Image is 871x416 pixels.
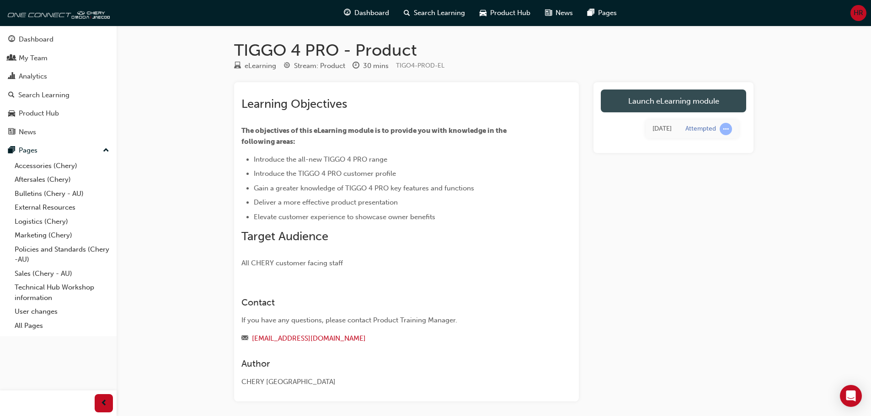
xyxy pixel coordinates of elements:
span: Dashboard [354,8,389,18]
span: prev-icon [101,398,107,409]
span: Product Hub [490,8,530,18]
span: car-icon [480,7,486,19]
a: My Team [4,50,113,67]
h1: TIGGO 4 PRO - Product [234,40,753,60]
a: Marketing (Chery) [11,228,113,242]
span: Search Learning [414,8,465,18]
a: news-iconNews [538,4,580,22]
a: All Pages [11,319,113,333]
span: news-icon [8,128,15,137]
span: email-icon [241,335,248,343]
div: News [19,127,36,137]
div: Dashboard [19,34,53,45]
a: Launch eLearning module [601,90,746,112]
div: Duration [353,60,389,72]
span: Learning resource code [396,62,444,69]
div: My Team [19,53,48,63]
a: Dashboard [4,31,113,48]
button: Pages [4,142,113,159]
span: guage-icon [8,36,15,44]
span: pages-icon [588,7,594,19]
span: Target Audience [241,229,328,243]
a: Logistics (Chery) [11,215,113,229]
a: Search Learning [4,87,113,104]
a: User changes [11,305,113,319]
a: pages-iconPages [580,4,624,22]
span: learningResourceType_ELEARNING-icon [234,62,241,70]
a: Policies and Standards (Chery -AU) [11,242,113,267]
img: oneconnect [5,4,110,22]
span: News [556,8,573,18]
span: Introduce the TIGGO 4 PRO customer profile [254,169,396,178]
span: pages-icon [8,147,15,155]
h3: Contact [241,297,539,308]
a: search-iconSearch Learning [396,4,472,22]
span: Deliver a more effective product presentation [254,198,398,206]
span: target-icon [283,62,290,70]
div: Pages [19,145,37,156]
button: DashboardMy TeamAnalyticsSearch LearningProduct HubNews [4,29,113,142]
div: Type [234,60,276,72]
a: Sales (Chery - AU) [11,267,113,281]
div: Fri Aug 22 2025 10:41:06 GMT+1000 (Australian Eastern Standard Time) [652,124,672,134]
h3: Author [241,358,539,369]
a: News [4,124,113,141]
a: car-iconProduct Hub [472,4,538,22]
span: Gain a greater knowledge of TIGGO 4 PRO key features and functions [254,184,474,192]
span: The objectives of this eLearning module is to provide you with knowledge in the following areas: [241,126,508,146]
div: Search Learning [18,90,69,100]
span: Elevate customer experience to showcase owner benefits [254,213,435,221]
span: HR [854,8,863,18]
button: HR [850,5,866,21]
a: Bulletins (Chery - AU) [11,187,113,201]
div: Analytics [19,71,47,82]
span: news-icon [545,7,552,19]
span: car-icon [8,110,15,118]
span: Learning Objectives [241,97,347,111]
a: guage-iconDashboard [337,4,396,22]
span: learningRecordVerb_ATTEMPT-icon [720,123,732,135]
span: search-icon [8,91,15,100]
a: External Resources [11,200,113,215]
div: Stream [283,60,345,72]
div: Attempted [685,125,716,133]
span: All CHERY customer facing staff [241,259,343,267]
span: search-icon [404,7,410,19]
span: Pages [598,8,617,18]
div: Email [241,333,539,344]
a: Analytics [4,68,113,85]
a: Aftersales (Chery) [11,173,113,187]
a: Accessories (Chery) [11,159,113,173]
div: Product Hub [19,108,59,119]
div: 30 mins [363,61,389,71]
span: people-icon [8,54,15,63]
div: If you have any questions, please contact Product Training Manager. [241,315,539,326]
span: Introduce the all-new TIGGO 4 PRO range [254,155,387,163]
span: guage-icon [344,7,351,19]
a: [EMAIL_ADDRESS][DOMAIN_NAME] [252,334,366,342]
span: clock-icon [353,62,359,70]
a: Product Hub [4,105,113,122]
span: up-icon [103,145,109,157]
span: chart-icon [8,73,15,81]
div: eLearning [245,61,276,71]
div: Stream: Product [294,61,345,71]
div: CHERY [GEOGRAPHIC_DATA] [241,377,539,387]
div: Open Intercom Messenger [840,385,862,407]
a: Technical Hub Workshop information [11,280,113,305]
